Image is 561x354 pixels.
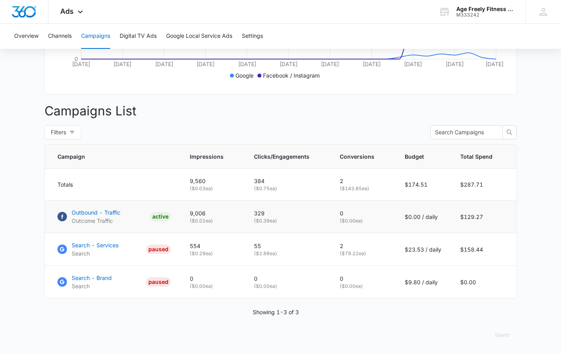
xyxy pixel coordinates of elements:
[340,177,386,185] p: 2
[57,180,171,189] div: Totals
[72,208,120,217] p: Outbound - Traffic
[44,102,517,120] p: Campaigns List
[456,12,514,18] div: account id
[254,209,321,217] p: 329
[72,61,90,67] tspan: [DATE]
[405,180,441,189] p: $174.51
[155,61,173,67] tspan: [DATE]
[190,274,235,283] p: 0
[487,326,517,345] button: Spend
[321,61,339,67] tspan: [DATE]
[57,152,159,161] span: Campaign
[74,56,78,62] tspan: 0
[340,217,386,224] p: ( $0.00 ea)
[340,274,386,283] p: 0
[451,169,517,200] td: $287.71
[81,24,110,49] button: Campaigns
[44,125,81,139] button: Filters
[253,308,299,316] p: Showing 1-3 of 3
[48,24,72,49] button: Channels
[254,250,321,257] p: ( $2.88 ea)
[190,283,235,290] p: ( $0.00 ea)
[190,152,224,161] span: Impressions
[190,185,235,192] p: ( $0.03 ea)
[72,249,118,258] p: Search
[72,241,118,249] p: Search - Services
[254,185,321,192] p: ( $0.75 ea)
[435,128,492,137] input: Search Campaigns
[57,212,67,221] img: Facebook
[57,208,171,225] a: FacebookOutbound - TrafficOutcome TrafficACTIVE
[485,61,503,67] tspan: [DATE]
[254,152,309,161] span: Clicks/Engagements
[14,24,39,49] button: Overview
[146,277,171,287] div: PAUSED
[72,217,120,225] p: Outcome Traffic
[254,217,321,224] p: ( $0.39 ea)
[340,242,386,250] p: 2
[120,24,157,49] button: Digital TV Ads
[340,185,386,192] p: ( $143.85 ea)
[340,283,386,290] p: ( $0.00 ea)
[340,152,374,161] span: Conversions
[242,24,263,49] button: Settings
[51,128,66,137] span: Filters
[150,212,171,221] div: ACTIVE
[445,61,463,67] tspan: [DATE]
[340,209,386,217] p: 0
[451,200,517,233] td: $129.27
[405,278,441,286] p: $9.80 / daily
[404,61,422,67] tspan: [DATE]
[456,6,514,12] div: account name
[280,61,298,67] tspan: [DATE]
[57,277,67,287] img: Google Ads
[72,274,112,282] p: Search - Brand
[190,242,235,250] p: 554
[235,71,254,80] p: Google
[196,61,215,67] tspan: [DATE]
[340,250,386,257] p: ( $79.22 ea)
[460,152,492,161] span: Total Spend
[405,152,430,161] span: Budget
[146,245,171,254] div: PAUSED
[254,177,321,185] p: 384
[502,125,517,139] button: search
[190,250,235,257] p: ( $0.29 ea)
[451,233,517,266] td: $158.44
[57,241,171,258] a: Google AdsSearch - ServicesSearchPAUSED
[405,245,441,254] p: $23.53 / daily
[113,61,131,67] tspan: [DATE]
[254,274,321,283] p: 0
[190,177,235,185] p: 9,560
[57,274,171,290] a: Google AdsSearch - BrandSearchPAUSED
[254,283,321,290] p: ( $0.00 ea)
[60,7,74,15] span: Ads
[166,24,232,49] button: Google Local Service Ads
[263,71,320,80] p: Facebook / Instagram
[451,266,517,298] td: $0.00
[190,209,235,217] p: 9,006
[254,242,321,250] p: 55
[57,245,67,254] img: Google Ads
[503,129,516,135] span: search
[238,61,256,67] tspan: [DATE]
[405,213,441,221] p: $0.00 / daily
[72,282,112,290] p: Search
[362,61,380,67] tspan: [DATE]
[190,217,235,224] p: ( $0.01 ea)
